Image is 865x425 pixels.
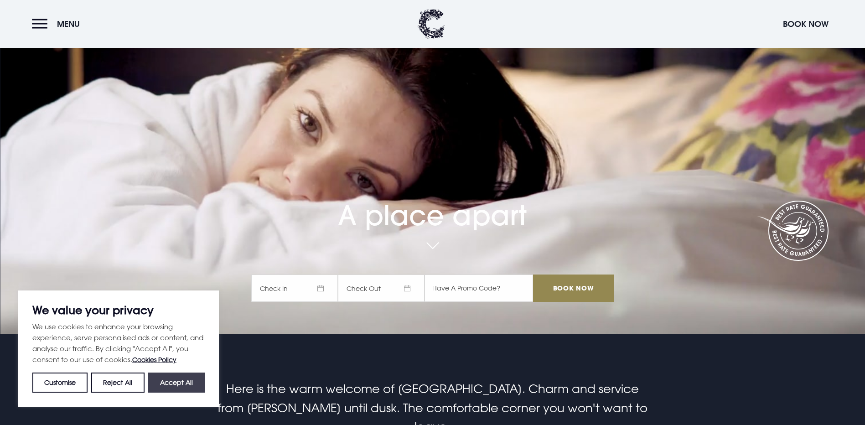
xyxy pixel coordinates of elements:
[32,373,88,393] button: Customise
[425,275,533,302] input: Have A Promo Code?
[132,356,176,363] a: Cookies Policy
[32,305,205,316] p: We value your privacy
[32,321,205,365] p: We use cookies to enhance your browsing experience, serve personalised ads or content, and analys...
[338,275,425,302] span: Check Out
[533,275,613,302] input: Book Now
[148,373,205,393] button: Accept All
[251,173,613,232] h1: A place apart
[18,290,219,407] div: We value your privacy
[91,373,144,393] button: Reject All
[418,9,445,39] img: Clandeboye Lodge
[32,14,84,34] button: Menu
[57,19,80,29] span: Menu
[778,14,833,34] button: Book Now
[251,275,338,302] span: Check In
